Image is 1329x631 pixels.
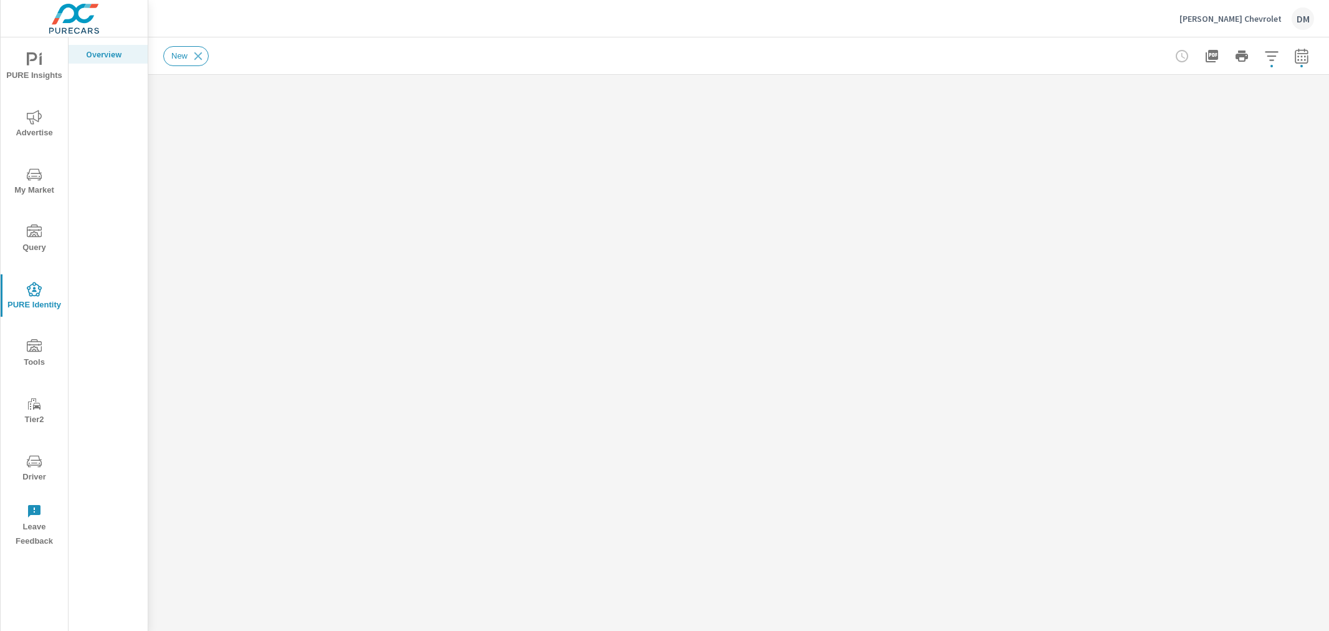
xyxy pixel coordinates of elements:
[4,504,64,549] span: Leave Feedback
[1199,44,1224,69] button: "Export Report to PDF"
[4,339,64,370] span: Tools
[163,46,209,66] div: New
[4,397,64,427] span: Tier2
[4,454,64,484] span: Driver
[4,110,64,140] span: Advertise
[4,224,64,255] span: Query
[86,48,138,60] p: Overview
[69,45,148,64] div: Overview
[4,282,64,312] span: PURE Identity
[1289,44,1314,69] button: Select Date Range
[1259,44,1284,69] button: Apply Filters
[164,51,195,60] span: New
[4,167,64,198] span: My Market
[4,52,64,83] span: PURE Insights
[1179,13,1282,24] p: [PERSON_NAME] Chevrolet
[1229,44,1254,69] button: Print Report
[1292,7,1314,30] div: DM
[1,37,68,554] div: nav menu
